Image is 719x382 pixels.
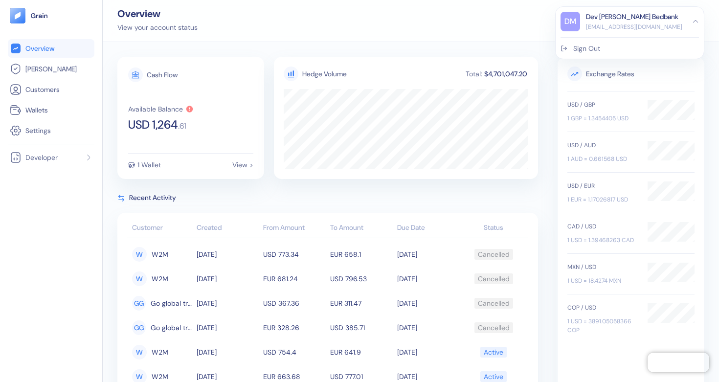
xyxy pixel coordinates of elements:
[261,242,328,267] td: USD 773.34
[567,155,638,163] div: 1 AUD = 0.661568 USD
[567,195,638,204] div: 1 EUR = 1.17026817 USD
[478,270,510,287] div: Cancelled
[567,67,695,81] span: Exchange Rates
[128,119,178,131] span: USD 1,264
[464,223,523,233] div: Status
[567,303,638,312] div: COP / USD
[328,219,395,238] th: To Amount
[478,295,510,312] div: Cancelled
[395,242,462,267] td: [DATE]
[117,9,198,19] div: Overview
[10,63,92,75] a: [PERSON_NAME]
[478,319,510,336] div: Cancelled
[328,315,395,340] td: USD 385.71
[194,219,261,238] th: Created
[567,100,638,109] div: USD / GBP
[132,320,146,335] div: GG
[152,344,168,360] span: W2M
[10,125,92,136] a: Settings
[648,353,709,372] iframe: Chatra live chat
[484,344,503,360] div: Active
[25,105,48,115] span: Wallets
[567,276,638,285] div: 1 USD = 18.4274 MXN
[465,70,483,77] div: Total:
[30,12,48,19] img: logo
[132,247,147,262] div: W
[561,12,580,31] div: DM
[395,315,462,340] td: [DATE]
[194,267,261,291] td: [DATE]
[261,291,328,315] td: USD 367.36
[261,219,328,238] th: From Amount
[137,161,161,168] div: 1 Wallet
[25,126,51,135] span: Settings
[147,71,178,78] div: Cash Flow
[328,291,395,315] td: EUR 311.47
[261,267,328,291] td: EUR 681.24
[567,181,638,190] div: USD / EUR
[328,242,395,267] td: EUR 658.1
[178,122,186,130] span: . 61
[395,267,462,291] td: [DATE]
[151,319,192,336] span: Go global travel
[132,345,147,360] div: W
[128,105,194,113] button: Available Balance
[328,267,395,291] td: USD 796.53
[395,291,462,315] td: [DATE]
[395,219,462,238] th: Due Date
[567,317,638,335] div: 1 USD = 3891.05058366 COP
[152,246,168,263] span: W2M
[129,193,176,203] span: Recent Activity
[152,270,168,287] span: W2M
[128,106,183,112] div: Available Balance
[261,340,328,364] td: USD 754.4
[567,236,638,245] div: 1 USD = 1.39468263 CAD
[10,104,92,116] a: Wallets
[194,242,261,267] td: [DATE]
[586,22,682,31] div: [EMAIL_ADDRESS][DOMAIN_NAME]
[567,222,638,231] div: CAD / USD
[483,70,528,77] div: $4,701,047.20
[127,219,194,238] th: Customer
[25,85,60,94] span: Customers
[328,340,395,364] td: EUR 641.9
[10,8,25,23] img: logo-tablet-V2.svg
[10,84,92,95] a: Customers
[25,64,77,74] span: [PERSON_NAME]
[261,315,328,340] td: EUR 328.26
[132,271,147,286] div: W
[117,22,198,33] div: View your account status
[25,44,54,53] span: Overview
[395,340,462,364] td: [DATE]
[232,161,253,168] div: View >
[573,44,600,54] div: Sign Out
[10,43,92,54] a: Overview
[194,315,261,340] td: [DATE]
[25,153,58,162] span: Developer
[567,263,638,271] div: MXN / USD
[567,141,638,150] div: USD / AUD
[194,340,261,364] td: [DATE]
[151,295,192,312] span: Go global travel
[567,114,638,123] div: 1 GBP = 1.3454405 USD
[478,246,510,263] div: Cancelled
[586,12,678,22] div: Dev [PERSON_NAME] Bedbank
[194,291,261,315] td: [DATE]
[302,69,347,79] div: Hedge Volume
[132,296,146,311] div: GG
